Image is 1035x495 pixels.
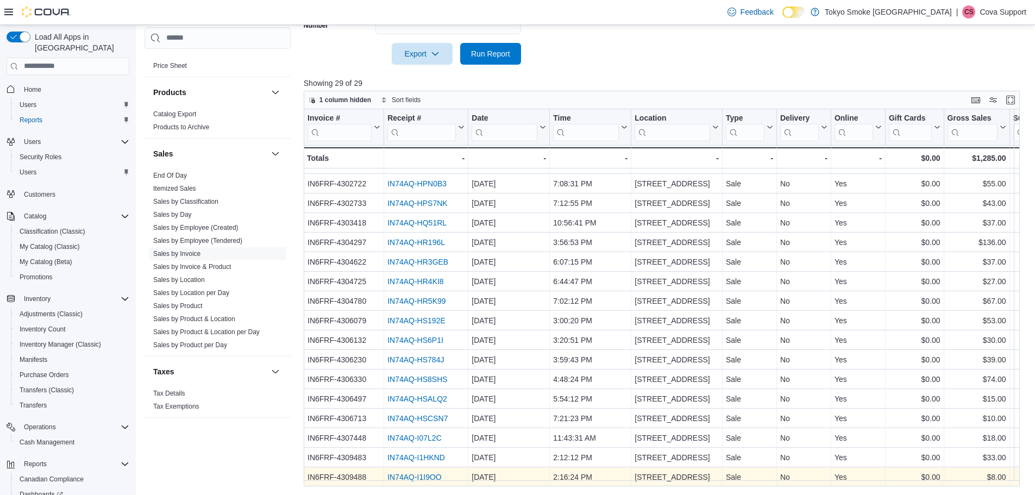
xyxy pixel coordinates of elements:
[889,152,940,165] div: $0.00
[11,270,134,285] button: Promotions
[471,48,510,59] span: Run Report
[947,275,1006,288] div: $27.00
[472,152,546,165] div: -
[947,236,1006,249] div: $136.00
[377,93,425,106] button: Sort fields
[153,390,185,397] a: Tax Details
[553,158,628,171] div: 6:49:49 PM
[472,275,546,288] div: [DATE]
[308,197,380,210] div: IN6FRF-4302733
[553,255,628,268] div: 6:07:15 PM
[20,386,74,394] span: Transfers (Classic)
[11,337,134,352] button: Inventory Manager (Classic)
[553,113,628,141] button: Time
[782,7,805,18] input: Dark Mode
[835,158,882,171] div: Yes
[11,322,134,337] button: Inventory Count
[308,177,380,190] div: IN6FRF-4302722
[15,166,129,179] span: Users
[304,78,1027,89] p: Showing 29 of 29
[15,308,129,321] span: Adjustments (Classic)
[387,394,447,403] a: IN74AQ-HSALQ2
[726,113,764,123] div: Type
[835,295,882,308] div: Yes
[387,414,448,423] a: IN74AQ-HSCSN7
[635,113,710,123] div: Location
[308,314,380,327] div: IN6FRF-4306079
[11,254,134,270] button: My Catalog (Beta)
[947,197,1006,210] div: $43.00
[24,212,46,221] span: Catalog
[889,113,940,141] button: Gift Cards
[889,216,940,229] div: $0.00
[980,5,1026,18] p: Cova Support
[145,108,291,138] div: Products
[15,98,129,111] span: Users
[964,5,974,18] span: CS
[387,355,444,364] a: IN74AQ-HS784J
[889,236,940,249] div: $0.00
[635,152,719,165] div: -
[11,306,134,322] button: Adjustments (Classic)
[153,289,229,297] span: Sales by Location per Day
[153,185,196,192] a: Itemized Sales
[472,113,537,141] div: Date
[726,255,773,268] div: Sale
[20,101,36,109] span: Users
[635,158,719,171] div: [STREET_ADDRESS]
[635,255,719,268] div: [STREET_ADDRESS]
[387,113,456,123] div: Receipt #
[460,43,521,65] button: Run Report
[387,336,443,344] a: IN74AQ-HS6P1I
[145,169,291,356] div: Sales
[308,113,380,141] button: Invoice #
[15,255,77,268] a: My Catalog (Beta)
[11,239,134,254] button: My Catalog (Classic)
[2,291,134,306] button: Inventory
[153,123,209,131] a: Products to Archive
[947,295,1006,308] div: $67.00
[553,152,628,165] div: -
[635,113,710,141] div: Location
[472,113,537,123] div: Date
[153,262,231,271] span: Sales by Invoice & Product
[11,224,134,239] button: Classification (Classic)
[307,152,380,165] div: Totals
[269,147,282,160] button: Sales
[11,383,134,398] button: Transfers (Classic)
[22,7,71,17] img: Cova
[24,137,41,146] span: Users
[780,113,819,141] div: Delivery
[153,172,187,179] a: End Of Day
[20,187,129,201] span: Customers
[835,113,882,141] button: Online
[15,114,47,127] a: Reports
[15,98,41,111] a: Users
[553,113,619,123] div: Time
[15,436,79,449] a: Cash Management
[15,225,129,238] span: Classification (Classic)
[15,436,129,449] span: Cash Management
[20,273,53,281] span: Promotions
[726,158,773,171] div: Sale
[20,421,129,434] span: Operations
[24,295,51,303] span: Inventory
[304,93,375,106] button: 1 column hidden
[20,475,84,484] span: Canadian Compliance
[153,211,192,218] a: Sales by Day
[153,366,267,377] button: Taxes
[947,113,997,141] div: Gross Sales
[553,197,628,210] div: 7:12:55 PM
[825,5,952,18] p: Tokyo Smoke [GEOGRAPHIC_DATA]
[153,341,227,349] a: Sales by Product per Day
[15,368,73,381] a: Purchase Orders
[153,366,174,377] h3: Taxes
[153,250,200,258] a: Sales by Invoice
[392,43,453,65] button: Export
[723,1,778,23] a: Feedback
[635,216,719,229] div: [STREET_ADDRESS]
[15,240,129,253] span: My Catalog (Classic)
[472,255,546,268] div: [DATE]
[553,177,628,190] div: 7:08:31 PM
[726,152,773,165] div: -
